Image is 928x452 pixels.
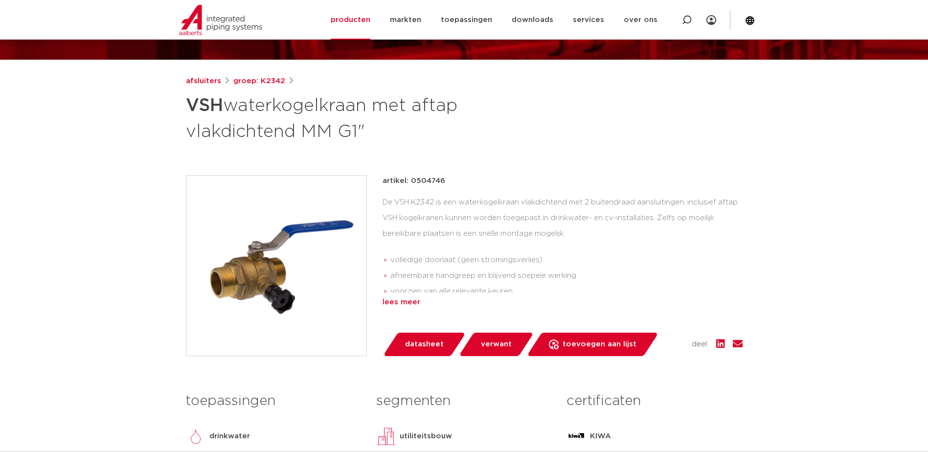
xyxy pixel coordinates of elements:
[186,91,553,144] h1: waterkogelkraan met aftap vlakdichtend MM G1"
[481,337,512,352] span: verwant
[383,175,445,187] p: artikel: 0504746
[383,296,743,308] div: lees meer
[390,284,743,299] li: voorzien van alle relevante keuren
[186,176,366,356] img: Product Image for VSH waterkogelkraan met aftap vlakdichtend MM G1"
[376,391,552,411] h3: segmenten
[233,75,285,87] a: groep: K2342
[376,427,396,446] img: utiliteitsbouw
[390,252,743,268] li: volledige doorlaat (geen stromingsverlies)
[590,430,611,442] p: KIWA
[692,339,708,350] span: deel:
[566,427,586,446] img: KIWA
[458,333,534,356] a: verwant
[186,391,362,411] h3: toepassingen
[186,75,221,87] a: afsluiters
[390,268,743,284] li: afneembare handgreep en blijvend soepele werking
[405,337,444,352] span: datasheet
[209,430,250,442] p: drinkwater
[566,391,742,411] h3: certificaten
[186,97,223,114] strong: VSH
[400,430,452,442] p: utiliteitsbouw
[563,337,636,352] span: toevoegen aan lijst
[186,427,205,446] img: drinkwater
[383,333,466,356] a: datasheet
[383,195,743,293] div: De VSH K2342 is een waterkogelkraan vlakdichtend met 2 buitendraad aansluitingen, inclusief aftap...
